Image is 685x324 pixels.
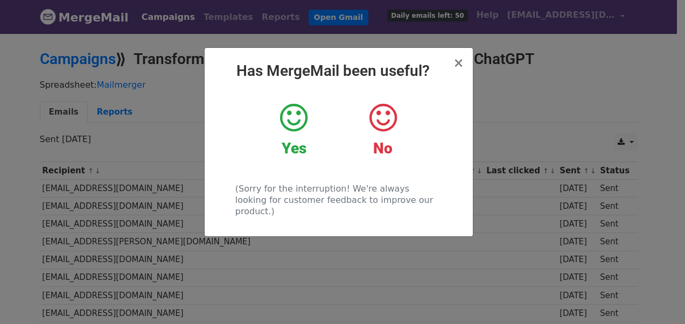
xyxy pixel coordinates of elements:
[213,62,464,80] h2: Has MergeMail been useful?
[453,55,464,71] span: ×
[257,102,330,158] a: Yes
[631,272,685,324] iframe: Chat Widget
[373,139,393,157] strong: No
[453,57,464,69] button: Close
[346,102,419,158] a: No
[235,183,442,217] p: (Sorry for the interruption! We're always looking for customer feedback to improve our product.)
[282,139,306,157] strong: Yes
